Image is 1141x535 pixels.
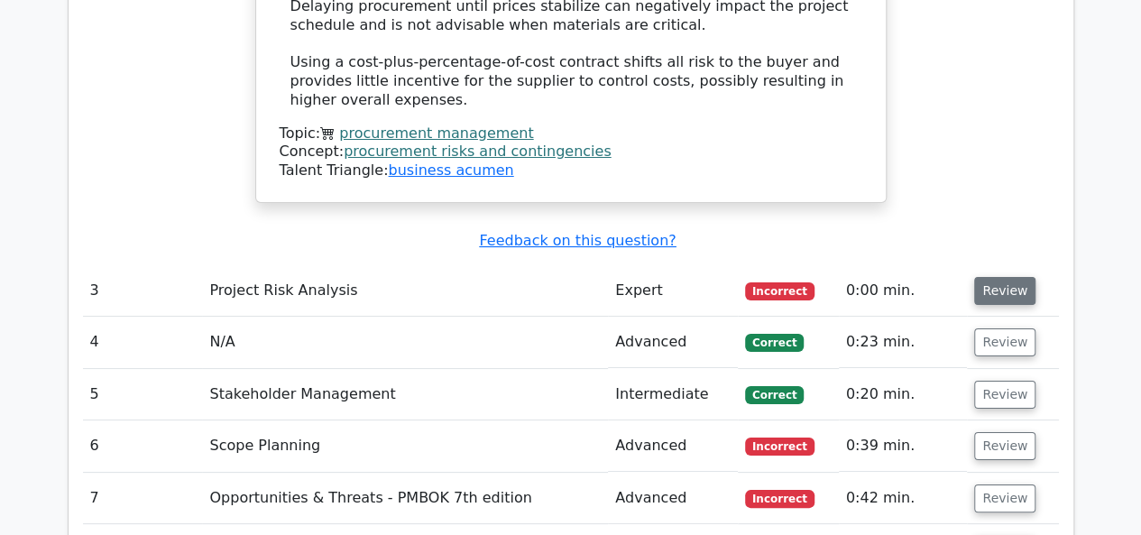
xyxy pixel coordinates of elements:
[608,420,738,472] td: Advanced
[83,265,203,317] td: 3
[339,125,533,142] a: procurement management
[202,369,608,420] td: Stakeholder Management
[839,369,968,420] td: 0:20 min.
[608,473,738,524] td: Advanced
[745,386,804,404] span: Correct
[344,143,612,160] a: procurement risks and contingencies
[83,369,203,420] td: 5
[745,490,814,508] span: Incorrect
[280,143,862,161] div: Concept:
[974,381,1035,409] button: Review
[839,317,968,368] td: 0:23 min.
[479,232,676,249] a: Feedback on this question?
[974,484,1035,512] button: Review
[83,317,203,368] td: 4
[83,420,203,472] td: 6
[839,420,968,472] td: 0:39 min.
[388,161,513,179] a: business acumen
[839,473,968,524] td: 0:42 min.
[974,277,1035,305] button: Review
[608,265,738,317] td: Expert
[608,369,738,420] td: Intermediate
[280,125,862,180] div: Talent Triangle:
[745,282,814,300] span: Incorrect
[745,334,804,352] span: Correct
[83,473,203,524] td: 7
[202,265,608,317] td: Project Risk Analysis
[202,473,608,524] td: Opportunities & Threats - PMBOK 7th edition
[202,420,608,472] td: Scope Planning
[839,265,968,317] td: 0:00 min.
[974,328,1035,356] button: Review
[280,125,862,143] div: Topic:
[608,317,738,368] td: Advanced
[974,432,1035,460] button: Review
[745,438,814,456] span: Incorrect
[202,317,608,368] td: N/A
